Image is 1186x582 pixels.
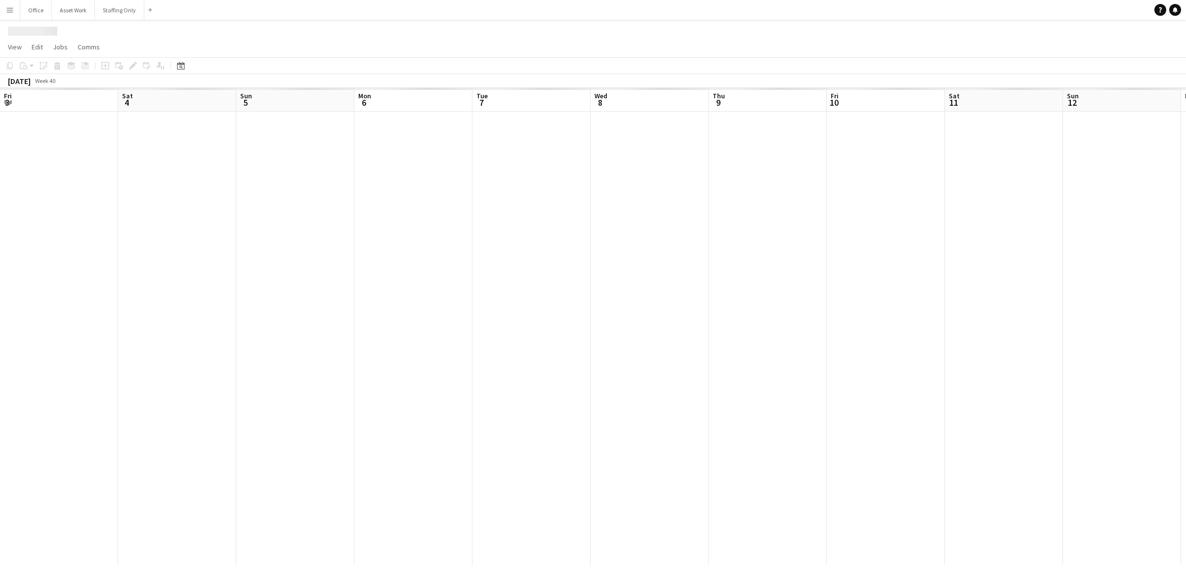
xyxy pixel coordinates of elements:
span: Comms [78,42,100,51]
span: Wed [594,91,607,100]
span: Sun [1067,91,1079,100]
span: Mon [358,91,371,100]
button: Asset Work [52,0,95,20]
span: Sat [122,91,133,100]
span: 8 [593,97,607,108]
span: 4 [121,97,133,108]
a: Edit [28,41,47,53]
a: View [4,41,26,53]
span: Sun [240,91,252,100]
span: Fri [831,91,839,100]
span: 7 [475,97,488,108]
span: Edit [32,42,43,51]
button: Office [20,0,52,20]
span: 3 [2,97,12,108]
span: 10 [829,97,839,108]
span: Fri [4,91,12,100]
button: Staffing Only [95,0,144,20]
span: 12 [1065,97,1079,108]
span: 11 [947,97,960,108]
span: 6 [357,97,371,108]
span: 9 [711,97,725,108]
span: 5 [239,97,252,108]
span: View [8,42,22,51]
span: Sat [949,91,960,100]
a: Jobs [49,41,72,53]
a: Comms [74,41,104,53]
span: Week 40 [33,77,57,84]
span: Thu [713,91,725,100]
span: Tue [476,91,488,100]
div: [DATE] [8,76,31,86]
span: Jobs [53,42,68,51]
